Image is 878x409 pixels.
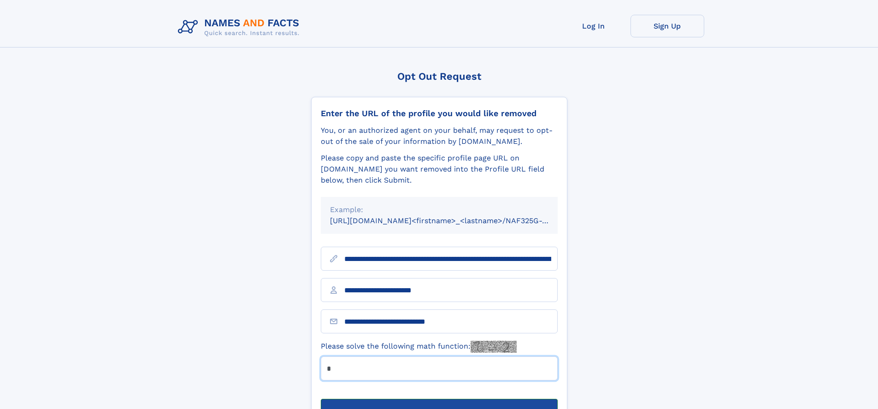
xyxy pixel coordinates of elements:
div: Example: [330,204,548,215]
div: You, or an authorized agent on your behalf, may request to opt-out of the sale of your informatio... [321,125,558,147]
div: Enter the URL of the profile you would like removed [321,108,558,119]
label: Please solve the following math function: [321,341,517,353]
a: Log In [557,15,631,37]
div: Please copy and paste the specific profile page URL on [DOMAIN_NAME] you want removed into the Pr... [321,153,558,186]
div: Opt Out Request [311,71,567,82]
img: Logo Names and Facts [174,15,307,40]
a: Sign Up [631,15,704,37]
small: [URL][DOMAIN_NAME]<firstname>_<lastname>/NAF325G-xxxxxxxx [330,216,575,225]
